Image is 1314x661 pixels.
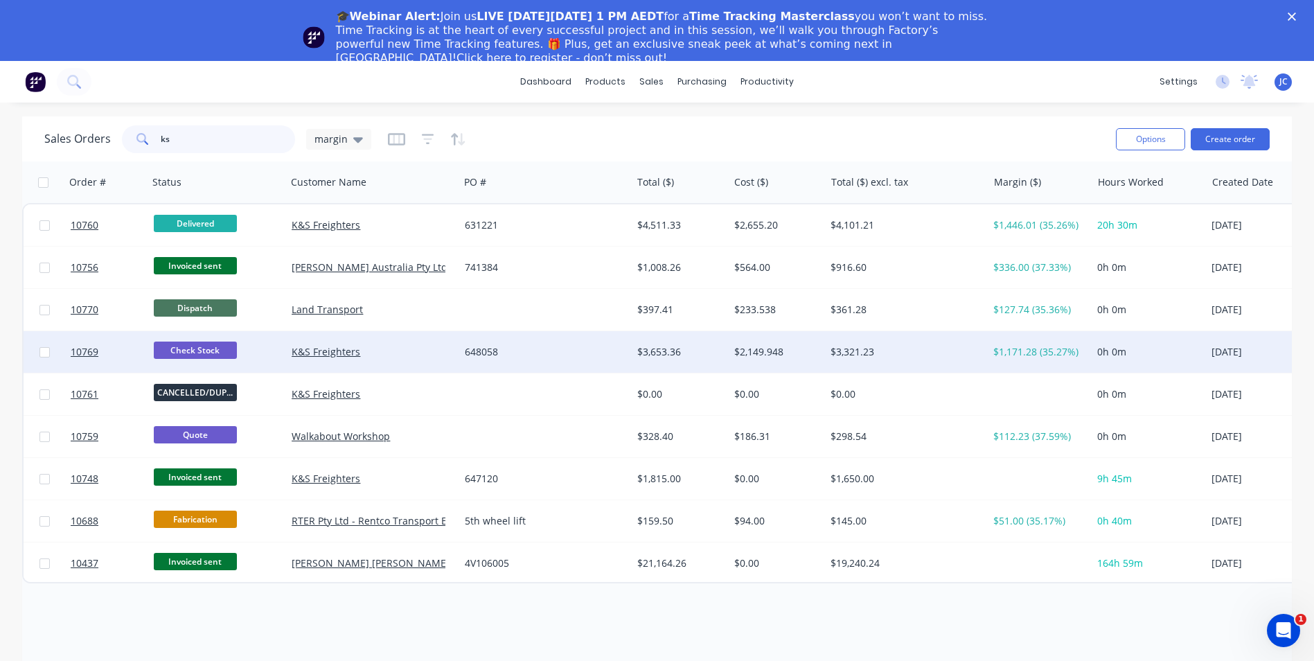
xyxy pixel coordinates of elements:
[1097,472,1132,485] span: 9h 45m
[71,472,98,486] span: 10748
[25,71,46,92] img: Factory
[831,556,975,570] div: $19,240.24
[637,556,718,570] div: $21,164.26
[734,261,815,274] div: $564.00
[1097,345,1126,358] span: 0h 0m
[291,175,366,189] div: Customer Name
[154,553,237,570] span: Invoiced sent
[1097,430,1126,443] span: 0h 0m
[831,514,975,528] div: $145.00
[993,261,1081,274] div: $336.00 (37.33%)
[292,556,483,570] a: [PERSON_NAME] [PERSON_NAME] Trucks
[336,10,441,23] b: 🎓Webinar Alert:
[465,514,619,528] div: 5th wheel lift
[1116,128,1185,150] button: Options
[1212,175,1273,189] div: Created Date
[465,345,619,359] div: 648058
[994,175,1041,189] div: Margin ($)
[292,261,447,274] a: [PERSON_NAME] Australia Pty Ltd
[71,430,98,443] span: 10759
[69,175,106,189] div: Order #
[637,387,718,401] div: $0.00
[71,345,98,359] span: 10769
[465,472,619,486] div: 647120
[1288,12,1302,21] div: Close
[71,458,154,500] a: 10748
[689,10,855,23] b: Time Tracking Masterclass
[292,430,390,443] a: Walkabout Workshop
[831,175,908,189] div: Total ($) excl. tax
[637,430,718,443] div: $328.40
[734,472,815,486] div: $0.00
[831,430,975,443] div: $298.54
[637,218,718,232] div: $4,511.33
[71,247,154,288] a: 10756
[477,10,664,23] b: LIVE [DATE][DATE] 1 PM AEDT
[734,303,815,317] div: $233.538
[154,215,237,232] span: Delivered
[44,132,111,146] h1: Sales Orders
[734,430,815,443] div: $186.31
[1097,514,1132,527] span: 0h 40m
[456,51,667,64] a: Click here to register - don’t miss out!
[71,218,98,232] span: 10760
[1153,71,1205,92] div: settings
[71,500,154,542] a: 10688
[1097,261,1126,274] span: 0h 0m
[161,125,296,153] input: Search...
[314,132,348,146] span: margin
[71,387,98,401] span: 10761
[71,261,98,274] span: 10756
[578,71,632,92] div: products
[637,303,718,317] div: $397.41
[464,175,486,189] div: PO #
[154,299,237,317] span: Dispatch
[637,175,674,189] div: Total ($)
[993,303,1081,317] div: $127.74 (35.36%)
[154,426,237,443] span: Quote
[637,261,718,274] div: $1,008.26
[993,218,1081,232] div: $1,446.01 (35.26%)
[831,261,975,274] div: $916.60
[513,71,578,92] a: dashboard
[71,331,154,373] a: 10769
[1097,556,1143,570] span: 164h 59m
[1098,175,1164,189] div: Hours Worked
[993,345,1081,359] div: $1,171.28 (35.27%)
[1097,303,1126,316] span: 0h 0m
[154,384,237,401] span: CANCELLED/DUPLI...
[1191,128,1270,150] button: Create order
[637,514,718,528] div: $159.50
[1097,387,1126,400] span: 0h 0m
[831,472,975,486] div: $1,650.00
[292,303,363,316] a: Land Transport
[154,511,237,528] span: Fabrication
[993,514,1081,528] div: $51.00 (35.17%)
[292,387,360,400] a: K&S Freighters
[71,543,154,584] a: 10437
[734,71,801,92] div: productivity
[671,71,734,92] div: purchasing
[292,218,360,231] a: K&S Freighters
[637,472,718,486] div: $1,815.00
[637,345,718,359] div: $3,653.36
[632,71,671,92] div: sales
[831,303,975,317] div: $361.28
[993,430,1081,443] div: $112.23 (37.59%)
[734,218,815,232] div: $2,655.20
[292,514,530,527] a: RTER Pty Ltd - Rentco Transport Equipment Rentals
[71,204,154,246] a: 10760
[831,345,975,359] div: $3,321.23
[1279,76,1288,88] span: JC
[1295,614,1306,625] span: 1
[734,387,815,401] div: $0.00
[71,514,98,528] span: 10688
[1097,218,1137,231] span: 20h 30m
[734,514,815,528] div: $94.00
[71,556,98,570] span: 10437
[734,556,815,570] div: $0.00
[154,342,237,359] span: Check Stock
[292,472,360,485] a: K&S Freighters
[734,345,815,359] div: $2,149.948
[734,175,768,189] div: Cost ($)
